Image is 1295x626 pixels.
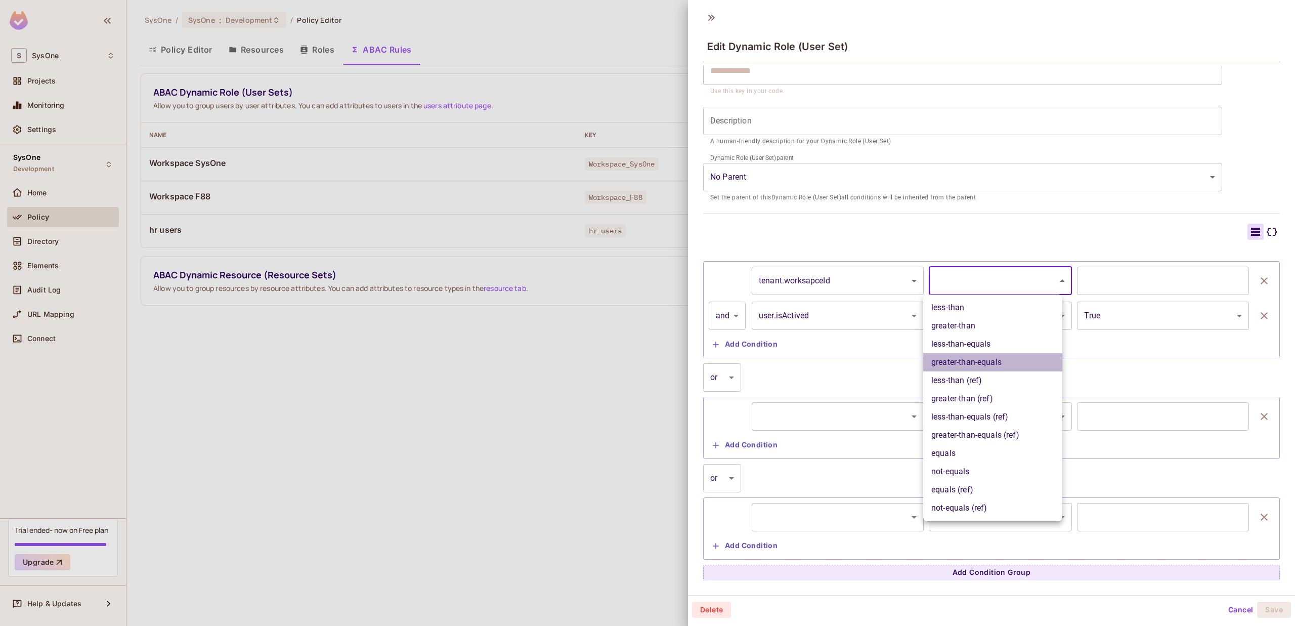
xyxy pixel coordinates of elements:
[923,426,1062,444] li: greater-than-equals (ref)
[923,335,1062,353] li: less-than-equals
[923,371,1062,390] li: less-than (ref)
[923,317,1062,335] li: greater-than
[923,444,1062,463] li: equals
[923,481,1062,499] li: equals (ref)
[923,408,1062,426] li: less-than-equals (ref)
[923,390,1062,408] li: greater-than (ref)
[923,499,1062,517] li: not-equals (ref)
[923,463,1062,481] li: not-equals
[923,353,1062,371] li: greater-than-equals
[923,299,1062,317] li: less-than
